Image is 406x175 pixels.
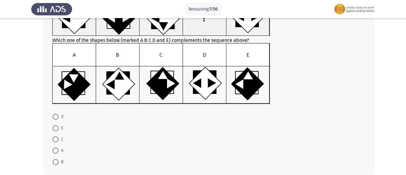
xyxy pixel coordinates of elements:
img: UkFYMDAxMDhCLnBuZzE2MjIwMzUwMjgyNzM=.png [52,43,270,104]
p: Remaining: [188,5,218,13]
span: B [59,158,63,166]
span: E [59,125,63,132]
span: A [59,147,63,154]
span: C [59,136,63,143]
img: Assess Talent Management logo [31,1,72,17]
img: Assessment logo of FOCUS Assessment 3 Modules EN [334,1,375,17]
span: 7:56 [209,6,218,12]
span: D [59,113,64,120]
